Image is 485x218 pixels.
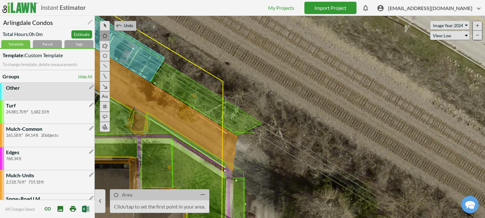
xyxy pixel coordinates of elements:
i:  [88,125,94,131]
i:  [116,22,122,29]
p: Mulch-Common [6,125,42,132]
strong: Template: [3,52,25,58]
span: Undo [123,23,135,28]
b: Groups [3,73,19,79]
p: Edges [6,148,19,156]
i: Instant [41,4,58,11]
a: Contact Us Directly [40,172,94,182]
span: Share project [44,205,51,213]
a: Estimate [71,30,92,39]
button:  Undo [114,21,136,31]
button: Search our FAQ [113,80,121,83]
input: Search our FAQ [13,79,121,90]
span: 20 objects [41,133,61,138]
span: [EMAIL_ADDRESS][DOMAIN_NAME] [388,5,482,15]
span: 84.14 ft [25,133,41,138]
img: Josh [52,15,69,32]
div: Tags [64,40,93,48]
img: logo_ilawn-fc6f26f1d8ad70084f1b6503d5cbc38ca19f1e498b32431160afa0085547e742.svg [3,3,38,13]
p: Click/tap to set the first point in your area. [110,200,209,213]
i: Edit Name [87,18,93,26]
p: Mulch-Units [6,172,34,179]
i: Print Map [69,205,77,213]
p: To change template, delete measurements [3,62,92,68]
p: Snow-Road LM [6,195,40,202]
p: Turf [6,102,16,109]
a: My Projects [268,5,294,11]
span: 768.34 ft [6,156,24,161]
div: Zoom In [473,21,482,31]
i:  [197,191,208,198]
i: Save Image [57,205,64,213]
div: We'll respond as soon as we can. [9,35,125,40]
i:  [88,172,94,178]
p: Other [6,84,20,91]
i:  [88,195,94,201]
img: Export to Excel [82,205,90,213]
i:  [88,84,94,90]
input: Name Your Project [3,16,92,28]
span: 2,518.76 ft² [6,179,28,185]
span: 165.58 ft² [6,133,25,138]
span: All Changes Saved [5,207,35,212]
b: Estimator [60,4,86,11]
div: Template [1,40,30,48]
div: Zoom Out [473,31,482,40]
span: Custom Template [3,51,63,59]
span: 1,682.10 ft [31,109,52,114]
div: Contact Us [16,5,118,11]
span: + [476,22,479,29]
a: Hide All [78,73,92,80]
span: − [476,32,479,39]
div: Find the answers you need [13,70,121,76]
i:  [96,196,104,207]
span: 719.18 ft [28,179,46,185]
span: 24,881.70 ft² [6,109,31,114]
i:  [377,5,384,12]
div: Parcel [33,40,62,48]
div: Chat widget toggle [461,196,479,213]
i:  [88,102,94,108]
i:  [88,148,94,154]
a: Import Project [304,2,356,14]
p: Area [122,191,132,198]
img: Chris Ascolese [66,15,82,32]
span: Total Hours: 0h 0m [3,30,43,40]
button:  [95,189,105,213]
